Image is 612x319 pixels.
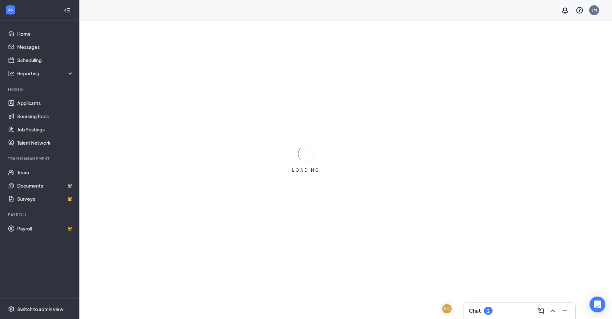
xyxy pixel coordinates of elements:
[17,40,74,53] a: Messages
[537,307,545,315] svg: ComposeMessage
[469,307,481,314] h3: Chat
[17,27,74,40] a: Home
[561,6,569,14] svg: Notifications
[17,192,74,205] a: SurveysCrown
[549,307,557,315] svg: ChevronUp
[17,136,74,149] a: Talent Network
[17,96,74,110] a: Applicants
[17,70,74,77] div: Reporting
[487,308,490,314] div: 2
[64,7,70,14] svg: Collapse
[8,70,15,77] svg: Analysis
[289,167,323,173] div: LOADING
[17,222,74,235] a: PayrollCrown
[17,123,74,136] a: Job Postings
[17,166,74,179] a: Team
[17,179,74,192] a: DocumentsCrown
[547,305,558,316] button: ChevronUp
[8,156,72,161] div: Team Management
[8,306,15,312] svg: Settings
[576,6,584,14] svg: QuestionInfo
[536,305,546,316] button: ComposeMessage
[17,53,74,67] a: Scheduling
[561,307,569,315] svg: Minimize
[444,306,450,312] div: SG
[17,110,74,123] a: Sourcing Tools
[592,7,597,13] div: JM
[8,212,72,218] div: Payroll
[17,306,64,312] div: Switch to admin view
[7,7,14,13] svg: WorkstreamLogo
[559,305,570,316] button: Minimize
[8,87,72,92] div: Hiring
[590,297,605,312] div: Open Intercom Messenger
